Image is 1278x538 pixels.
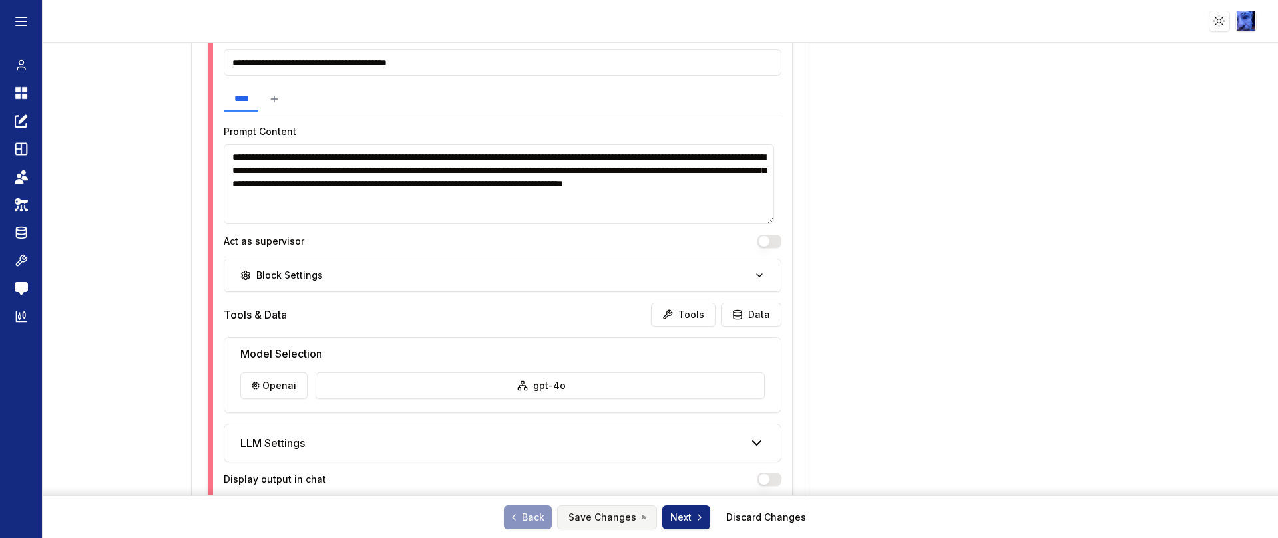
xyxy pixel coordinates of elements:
span: openai [262,379,296,392]
button: gpt-4o [316,372,765,399]
label: Act as supervisor [224,237,304,246]
a: Back [504,505,552,529]
h5: Model Selection [240,346,765,362]
h4: Tools & Data [224,307,287,323]
h5: LLM Settings [240,435,305,451]
button: Save Changes [557,505,657,529]
a: Discard Changes [726,511,806,524]
label: Prompt Content [224,126,296,137]
span: gpt-4o [533,379,566,392]
button: Discard Changes [716,505,817,529]
span: Next [670,511,705,524]
button: openai [240,372,308,399]
div: Block Settings [240,269,323,282]
button: Block Settings [224,259,782,292]
button: Data [721,303,781,327]
label: Display output in chat [224,475,326,484]
button: Tools [651,303,716,327]
img: ACg8ocLIQrZOk08NuYpm7ecFLZE0xiClguSD1EtfFjuoGWgIgoqgD8A6FQ=s96-c [1237,11,1256,31]
img: feedback [15,282,28,295]
button: Next [662,505,710,529]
